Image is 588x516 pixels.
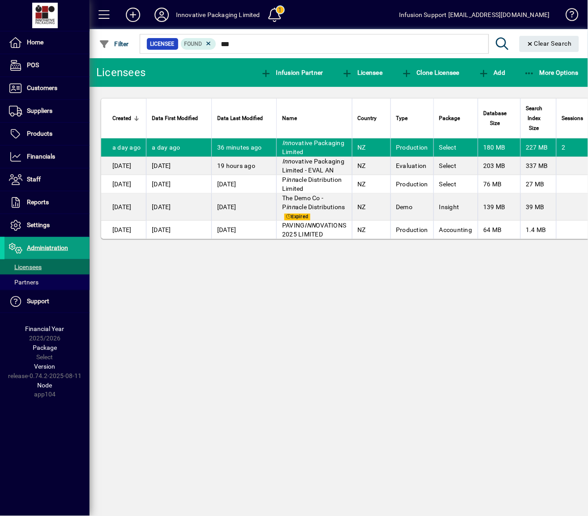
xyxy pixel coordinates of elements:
td: [DATE] [211,193,276,221]
div: Innovative Packaging Limited [176,8,260,22]
span: Suppliers [27,107,52,114]
span: Products [27,130,52,137]
td: Select [433,175,478,193]
span: Sessions [562,113,584,123]
td: [DATE] [101,175,146,193]
td: 76 MB [478,175,520,193]
td: 19 hours ago [211,157,276,175]
button: Filter [97,36,131,52]
td: 139 MB [478,193,520,221]
td: [DATE] [146,157,211,175]
button: Add [476,64,507,81]
td: NZ [352,221,391,239]
div: Type [396,113,429,123]
a: Reports [4,191,90,214]
span: Package [439,113,460,123]
span: Licensee [150,39,175,48]
td: 27 MB [520,175,556,193]
button: Add [119,7,147,23]
button: Infusion Partner [258,64,326,81]
div: Database Size [484,108,515,128]
a: Products [4,123,90,145]
button: Profile [147,7,176,23]
td: Evaluation [391,157,434,175]
span: Infusion Partner [261,69,323,76]
em: inn [287,176,296,183]
td: a day ago [146,138,211,157]
span: Home [27,39,43,46]
button: Licensee [340,64,385,81]
span: ovative Packaging Limited - EVAL AN [282,158,344,174]
a: Customers [4,77,90,99]
div: Licensees [96,65,146,80]
a: Knowledge Base [559,2,577,31]
a: Licensees [4,259,90,275]
span: ovative Packaging Limited [282,139,344,155]
mat-chip: Found Status: Found [181,38,216,50]
span: Data First Modified [152,113,198,123]
span: The Demo Co - P acle Distributions [282,194,345,211]
span: PAVING OVATIONS 2025 LIMITED [282,222,346,238]
em: Inn [282,139,292,146]
span: Staff [27,176,41,183]
span: Database Size [484,108,507,128]
div: Package [439,113,472,123]
td: 36 minutes ago [211,138,276,157]
td: Select [433,138,478,157]
td: Select [433,157,478,175]
span: Financials [27,153,55,160]
em: INN [305,222,316,229]
span: Financial Year [26,325,64,332]
td: [DATE] [101,157,146,175]
td: Demo [391,193,434,221]
span: Add [478,69,505,76]
div: Infusion Support [EMAIL_ADDRESS][DOMAIN_NAME] [399,8,550,22]
span: Settings [27,221,50,228]
span: Country [358,113,377,123]
span: P acle Distribution Limited [282,176,342,192]
a: Home [4,31,90,54]
span: Found [185,41,202,47]
td: 203 MB [478,157,520,175]
td: 39 MB [520,193,556,221]
div: Created [112,113,141,123]
span: Support [27,297,49,305]
td: 64 MB [478,221,520,239]
span: Created [112,113,131,123]
span: Search Index Size [526,103,543,133]
div: Data First Modified [152,113,206,123]
div: Name [282,113,346,123]
a: Support [4,290,90,313]
td: Insight [433,193,478,221]
a: Financials [4,146,90,168]
span: Name [282,113,297,123]
span: Partners [9,279,39,286]
span: Administration [27,244,68,251]
td: [DATE] [101,193,146,221]
span: Reports [27,198,49,206]
span: Data Last Modified [217,113,263,123]
span: Licensees [9,263,42,271]
em: inn [287,203,296,211]
td: NZ [352,175,391,193]
span: Customers [27,84,57,91]
em: Inn [282,158,292,165]
span: Version [34,363,56,370]
td: NZ [352,193,391,221]
td: [DATE] [146,175,211,193]
span: Clear Search [527,40,572,47]
div: Country [358,113,385,123]
td: a day ago [101,138,146,157]
td: [DATE] [211,175,276,193]
td: 180 MB [478,138,520,157]
span: Package [33,344,57,351]
div: Data Last Modified [217,113,271,123]
span: Clone Licensee [401,69,459,76]
span: Node [38,382,52,389]
td: [DATE] [101,221,146,239]
span: Expired [284,214,310,221]
td: Production [391,221,434,239]
td: [DATE] [146,221,211,239]
span: Filter [99,40,129,47]
td: Accounting [433,221,478,239]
